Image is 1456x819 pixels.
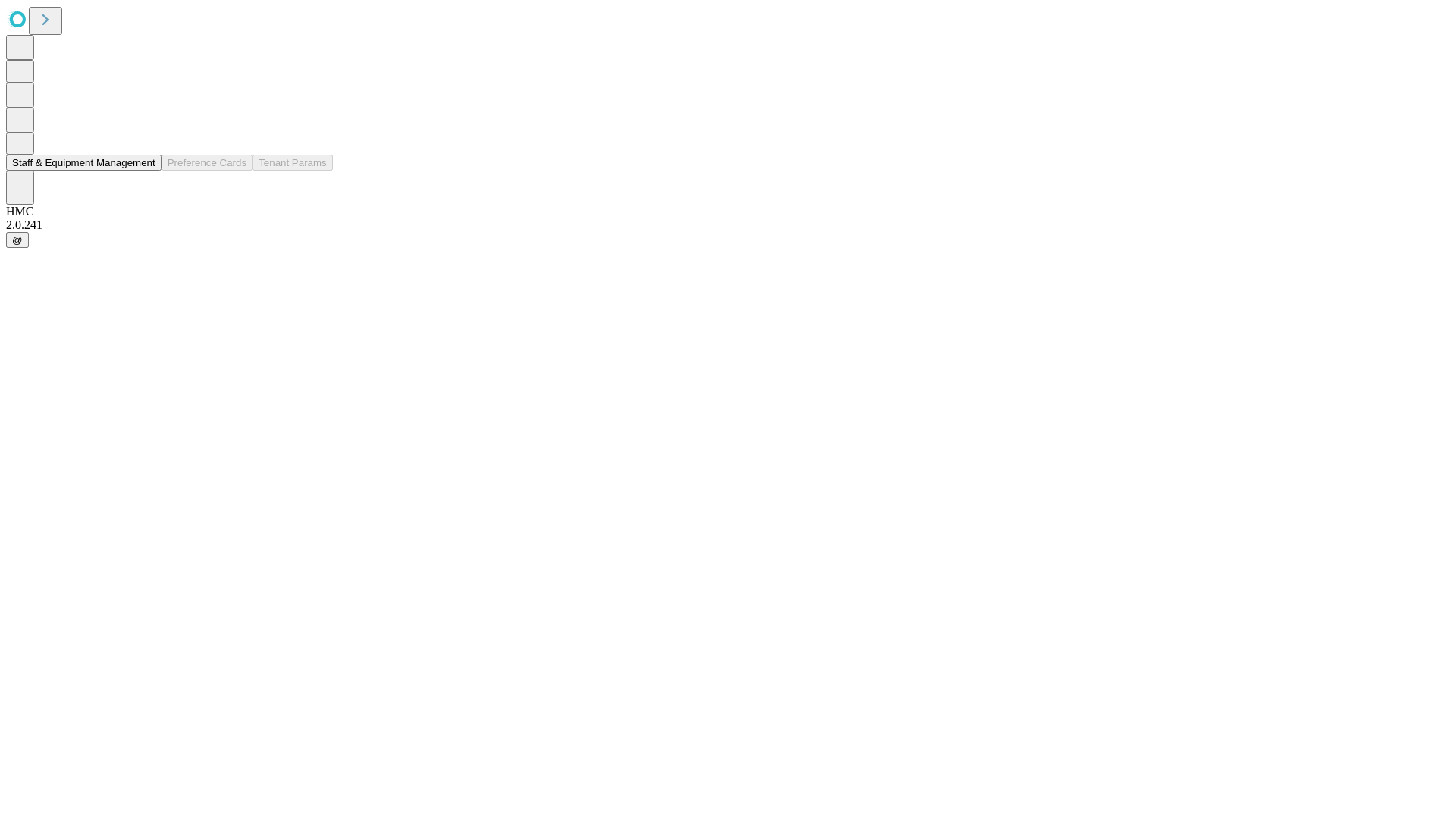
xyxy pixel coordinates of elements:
[6,232,29,248] button: @
[12,234,23,246] span: @
[6,218,1450,232] div: 2.0.241
[253,155,333,171] button: Tenant Params
[6,155,162,171] button: Staff & Equipment Management
[162,155,253,171] button: Preference Cards
[6,205,1450,218] div: HMC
